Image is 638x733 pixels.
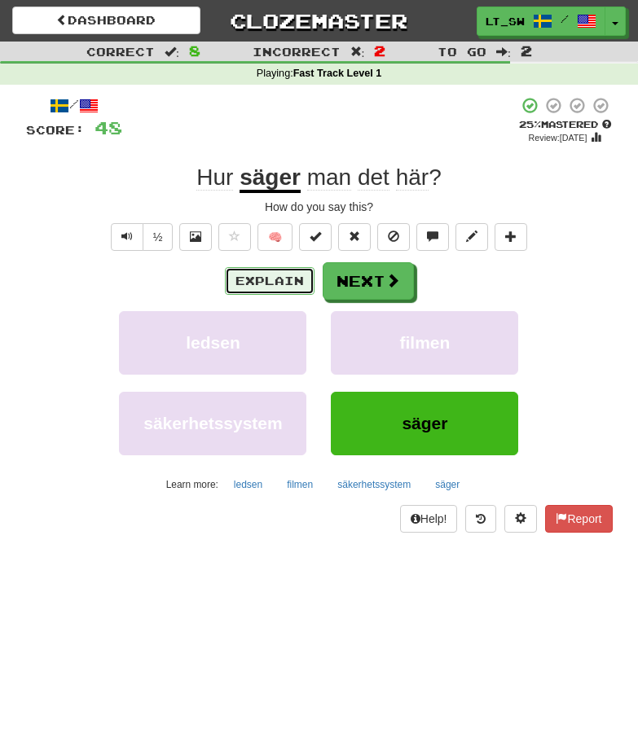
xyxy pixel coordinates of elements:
button: Discuss sentence (alt+u) [416,223,449,251]
small: Learn more: [166,479,218,490]
span: 2 [521,42,532,59]
span: ? [301,165,442,191]
span: : [496,46,511,57]
button: ½ [143,223,174,251]
button: Next [323,262,414,300]
u: säger [240,165,301,193]
span: Score: [26,123,85,137]
span: säkerhetssystem [143,414,282,432]
button: Reset to 0% Mastered (alt+r) [338,223,371,251]
button: säger [331,392,518,455]
span: 48 [95,117,122,138]
button: Favorite sentence (alt+f) [218,223,251,251]
button: Edit sentence (alt+d) [455,223,488,251]
button: ledsen [119,311,306,375]
span: Incorrect [253,45,341,59]
span: Hur [196,165,233,191]
a: Clozemaster [225,7,413,35]
span: 2 [374,42,385,59]
span: här [396,165,429,191]
span: 25 % [519,119,541,129]
a: Dashboard [12,7,200,34]
button: säkerhetssystem [328,472,420,497]
button: Set this sentence to 100% Mastered (alt+m) [299,223,332,251]
button: säkerhetssystem [119,392,306,455]
span: Correct [86,45,155,59]
div: Text-to-speech controls [108,223,174,251]
div: Mastered [518,118,613,131]
span: : [350,46,365,57]
span: säger [402,414,447,432]
span: ledsen [186,333,240,352]
button: Play sentence audio (ctl+space) [111,223,143,251]
div: / [26,96,122,116]
span: man [307,165,351,191]
span: LT_SW [486,14,525,29]
button: filmen [278,472,322,497]
button: Explain [225,267,315,295]
button: Ignore sentence (alt+i) [377,223,410,251]
span: filmen [400,333,451,352]
span: To go [438,45,486,59]
button: Show image (alt+x) [179,223,212,251]
button: 🧠 [257,223,293,251]
button: filmen [331,311,518,375]
strong: Fast Track Level 1 [293,68,382,79]
a: LT_SW / [477,7,605,36]
button: ledsen [225,472,271,497]
span: det [358,165,389,191]
button: Add to collection (alt+a) [495,223,527,251]
button: Help! [400,505,458,533]
button: Round history (alt+y) [465,505,496,533]
small: Review: [DATE] [529,133,587,143]
button: Report [545,505,612,533]
span: : [165,46,179,57]
button: säger [426,472,469,497]
span: 8 [189,42,200,59]
span: / [561,13,569,24]
div: How do you say this? [26,199,613,215]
